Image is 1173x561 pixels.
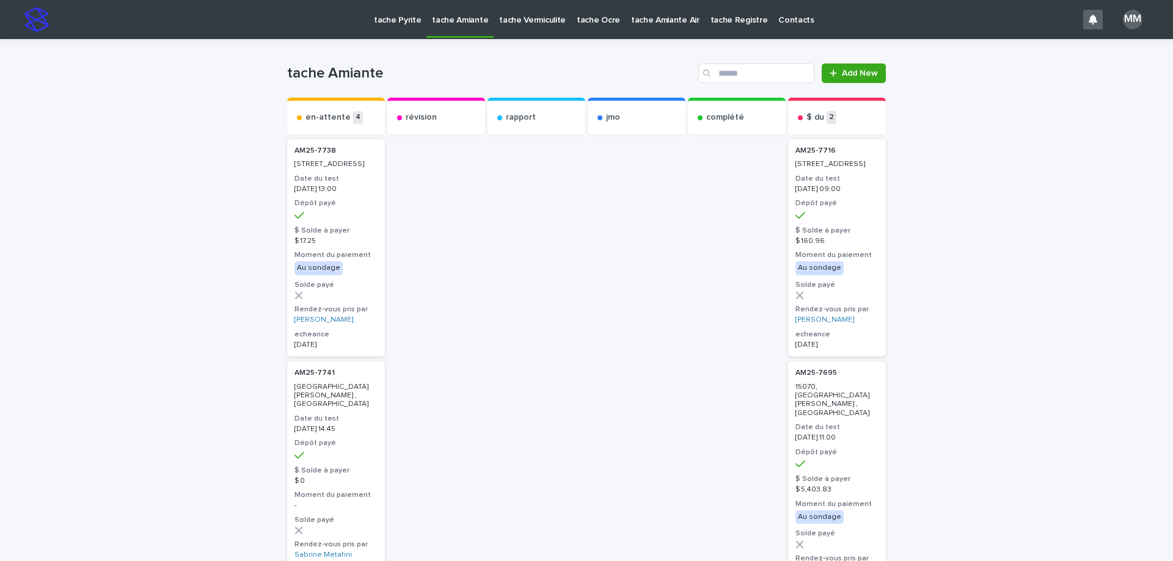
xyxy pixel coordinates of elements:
[795,226,879,236] h3: $ Solde à payer
[294,316,353,324] a: [PERSON_NAME]
[606,112,620,123] p: jmo
[294,147,378,155] p: AM25-7738
[294,501,378,510] p: -
[294,261,343,275] div: Au sondage
[795,305,879,314] h3: Rendez-vous pris par
[294,185,378,194] p: [DATE] 13:00
[795,185,879,194] p: [DATE] 09:00
[294,226,378,236] h3: $ Solde à payer
[24,7,49,32] img: stacker-logo-s-only.png
[788,139,886,357] a: AM25-7716 [STREET_ADDRESS]Date du test[DATE] 09:00Dépôt payé$ Solde à payer$ 160.96Moment du paie...
[706,112,744,123] p: complété
[806,112,824,123] p: $ du
[795,447,879,457] h3: Dépôt payé
[294,341,378,349] p: [DATE]
[294,237,378,245] p: $ 17.25
[795,237,879,245] p: $ 160.96
[795,422,879,432] h3: Date du test
[294,174,378,184] h3: Date du test
[795,147,879,155] p: AM25-7716
[287,139,385,357] a: AM25-7738 [STREET_ADDRESS]Date du test[DATE] 13:00Dépôt payé$ Solde à payer$ 17.25Moment du paiem...
[294,280,378,290] h3: Solde payé
[795,369,879,377] p: AM25-7695
[294,383,378,409] p: [GEOGRAPHIC_DATA][PERSON_NAME] , [GEOGRAPHIC_DATA]
[287,65,693,82] h1: tache Amiante
[1123,10,1142,29] div: MM
[795,330,879,339] h3: echeance
[506,112,536,123] p: rapport
[795,485,879,494] p: $ 5,403.83
[795,383,879,418] p: 15070, [GEOGRAPHIC_DATA][PERSON_NAME] , [GEOGRAPHIC_DATA]
[294,540,378,549] h3: Rendez-vous pris par
[698,63,814,83] input: Search
[795,341,879,349] p: [DATE]
[294,515,378,525] h3: Solde payé
[294,551,352,559] a: Sabrine Metahni
[795,250,879,260] h3: Moment du paiement
[294,490,378,500] h3: Moment du paiement
[294,250,378,260] h3: Moment du paiement
[294,160,378,168] p: [STREET_ADDRESS]
[406,112,437,123] p: révision
[795,510,844,524] div: Au sondage
[842,69,878,78] span: Add New
[795,499,879,509] h3: Moment du paiement
[294,330,378,339] h3: echeance
[795,174,879,184] h3: Date du test
[795,316,854,324] a: [PERSON_NAME]
[353,111,363,124] p: 4
[822,63,886,83] a: Add New
[294,477,378,485] p: $ 0
[305,112,351,123] p: en-attente
[795,261,844,275] div: Au sondage
[294,466,378,476] h3: $ Solde à payer
[294,198,378,208] h3: Dépôt payé
[294,414,378,424] h3: Date du test
[795,280,879,290] h3: Solde payé
[795,529,879,538] h3: Solde payé
[294,425,378,433] p: [DATE] 14:45
[294,438,378,448] h3: Dépôt payé
[827,111,836,124] p: 2
[795,198,879,208] h3: Dépôt payé
[795,160,879,168] p: [STREET_ADDRESS]
[795,474,879,484] h3: $ Solde à payer
[294,305,378,314] h3: Rendez-vous pris par
[294,369,378,377] p: AM25-7741
[795,433,879,442] p: [DATE] 11:00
